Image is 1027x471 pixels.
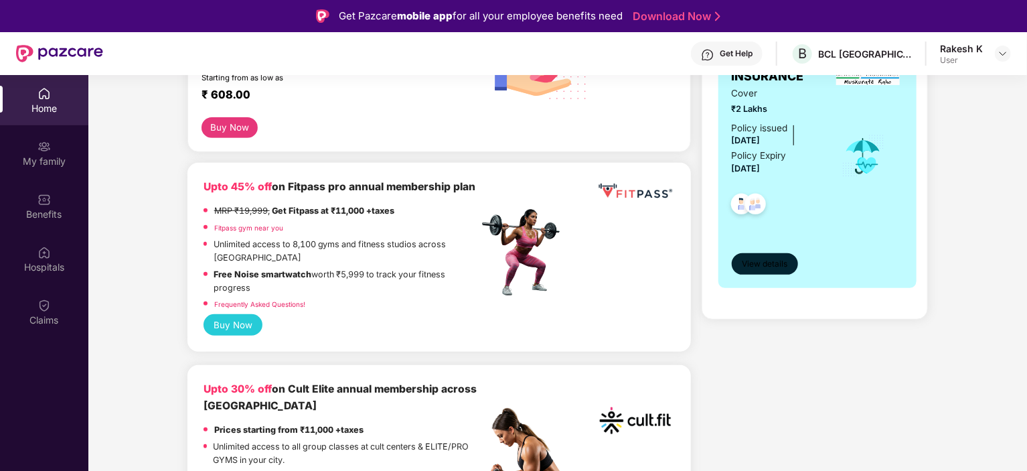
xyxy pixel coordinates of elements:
[204,383,477,412] b: on Cult Elite annual membership across [GEOGRAPHIC_DATA]
[214,300,305,308] a: Frequently Asked Questions!
[732,86,823,100] span: Cover
[202,88,465,104] div: ₹ 608.00
[596,381,674,460] img: cult.png
[37,193,51,206] img: svg+xml;base64,PHN2ZyBpZD0iQmVuZWZpdHMiIHhtbG5zPSJodHRwOi8vd3d3LnczLm9yZy8yMDAwL3N2ZyIgd2lkdGg9Ij...
[214,269,312,279] strong: Free Noise smartwatch
[725,190,758,222] img: svg+xml;base64,PHN2ZyB4bWxucz0iaHR0cDovL3d3dy53My5vcmcvMjAwMC9zdmciIHdpZHRoPSI0OC45NDMiIGhlaWdodD...
[742,258,787,271] span: View details
[214,206,270,216] del: MRP ₹19,999,
[37,140,51,153] img: svg+xml;base64,PHN2ZyB3aWR0aD0iMjAiIGhlaWdodD0iMjAiIHZpZXdCb3g9IjAgMCAyMCAyMCIgZmlsbD0ibm9uZSIgeG...
[37,87,51,100] img: svg+xml;base64,PHN2ZyBpZD0iSG9tZSIgeG1sbnM9Imh0dHA6Ly93d3cudzMub3JnLzIwMDAvc3ZnIiB3aWR0aD0iMjAiIG...
[720,48,753,59] div: Get Help
[16,45,103,62] img: New Pazcare Logo
[37,299,51,312] img: svg+xml;base64,PHN2ZyBpZD0iQ2xhaW0iIHhtbG5zPSJodHRwOi8vd3d3LnczLm9yZy8yMDAwL3N2ZyIgd2lkdGg9IjIwIi...
[204,180,272,193] b: Upto 45% off
[214,425,364,435] strong: Prices starting from ₹11,000 +taxes
[940,42,983,55] div: Rakesh K
[214,224,283,232] a: Fitpass gym near you
[204,383,272,395] b: Upto 30% off
[397,9,453,22] strong: mobile app
[732,135,761,145] span: [DATE]
[701,48,714,62] img: svg+xml;base64,PHN2ZyBpZD0iSGVscC0zMngzMiIgeG1sbnM9Imh0dHA6Ly93d3cudzMub3JnLzIwMDAvc3ZnIiB3aWR0aD...
[316,9,329,23] img: Logo
[998,48,1008,59] img: svg+xml;base64,PHN2ZyBpZD0iRHJvcGRvd24tMzJ4MzIiIHhtbG5zPSJodHRwOi8vd3d3LnczLm9yZy8yMDAwL3N2ZyIgd2...
[272,206,394,216] strong: Get Fitpass at ₹11,000 +taxes
[940,55,983,66] div: User
[732,121,788,135] div: Policy issued
[732,149,787,163] div: Policy Expiry
[202,117,258,138] button: Buy Now
[842,134,885,178] img: icon
[214,268,479,295] p: worth ₹5,999 to track your fitness progress
[596,179,674,204] img: fppp.png
[478,206,572,299] img: fpp.png
[339,8,623,24] div: Get Pazcare for all your employee benefits need
[204,180,475,193] b: on Fitpass pro annual membership plan
[633,9,716,23] a: Download Now
[202,73,422,82] div: Starting from as low as
[732,103,823,116] span: ₹2 Lakhs
[818,48,912,60] div: BCL [GEOGRAPHIC_DATA]
[204,314,263,336] button: Buy Now
[732,253,798,275] button: View details
[715,9,720,23] img: Stroke
[37,246,51,259] img: svg+xml;base64,PHN2ZyBpZD0iSG9zcGl0YWxzIiB4bWxucz0iaHR0cDovL3d3dy53My5vcmcvMjAwMC9zdmciIHdpZHRoPS...
[739,190,772,222] img: svg+xml;base64,PHN2ZyB4bWxucz0iaHR0cDovL3d3dy53My5vcmcvMjAwMC9zdmciIHdpZHRoPSI0OC45NDMiIGhlaWdodD...
[214,238,479,265] p: Unlimited access to 8,100 gyms and fitness studios across [GEOGRAPHIC_DATA]
[214,440,479,467] p: Unlimited access to all group classes at cult centers & ELITE/PRO GYMS in your city.
[798,46,807,62] span: B
[732,163,761,174] span: [DATE]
